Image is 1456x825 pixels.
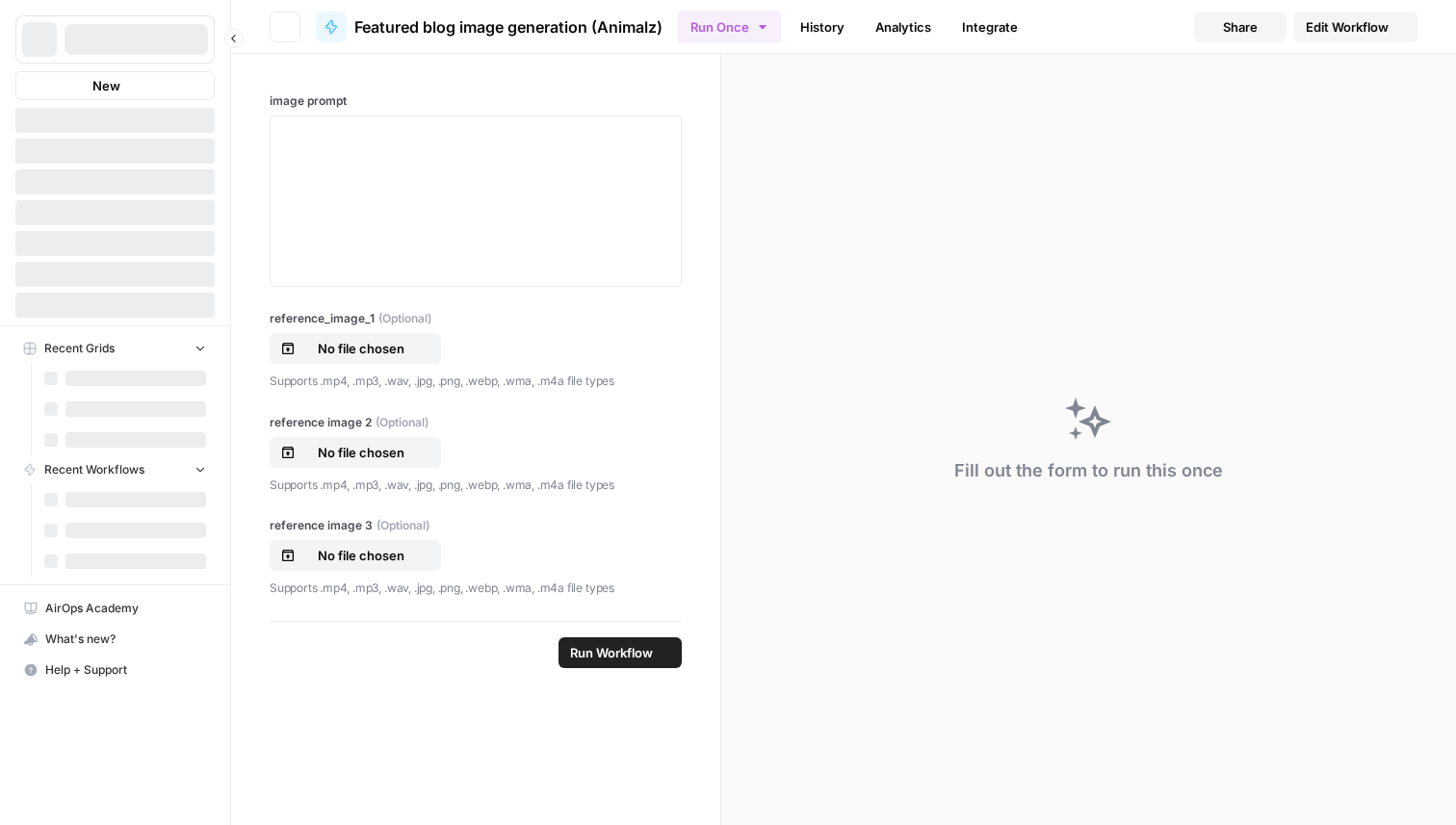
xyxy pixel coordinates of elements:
[378,310,431,327] span: (Optional)
[92,76,120,95] span: New
[354,15,663,39] span: Featured blog image generation (Animalz)
[376,414,429,431] span: (Optional)
[15,655,215,685] button: Help + Support
[15,593,215,624] a: AirOps Academy
[16,625,214,654] div: What's new?
[270,517,682,534] label: reference image 3
[44,340,115,357] span: Recent Grids
[44,461,144,478] span: Recent Workflows
[789,12,856,42] a: History
[15,624,215,655] button: What's new?
[15,334,215,363] button: Recent Grids
[270,437,441,468] button: No file chosen
[1194,12,1287,42] button: Share
[15,71,215,100] button: New
[1306,17,1389,37] span: Edit Workflow
[678,11,781,43] button: Run Once
[316,12,663,42] a: Featured blog image generation (Animalz)
[270,579,682,598] p: Supports .mp4, .mp3, .wav, .jpg, .png, .webp, .wma, .m4a file types
[954,457,1223,484] div: Fill out the form to run this once
[270,310,682,327] label: reference_image_1
[270,92,682,110] label: image prompt
[15,455,215,484] button: Recent Workflows
[270,372,682,391] p: Supports .mp4, .mp3, .wav, .jpg, .png, .webp, .wma, .m4a file types
[299,339,423,358] p: No file chosen
[299,546,423,565] p: No file chosen
[270,333,441,364] button: No file chosen
[377,517,429,534] span: (Optional)
[45,600,206,617] span: AirOps Academy
[270,476,682,495] p: Supports .mp4, .mp3, .wav, .jpg, .png, .webp, .wma, .m4a file types
[299,443,423,462] p: No file chosen
[559,637,682,668] button: Run Workflow
[570,643,653,662] span: Run Workflow
[45,661,206,679] span: Help + Support
[1294,12,1417,42] a: Edit Workflow
[1223,17,1258,37] span: Share
[864,12,943,42] a: Analytics
[950,12,1029,42] a: Integrate
[270,540,441,571] button: No file chosen
[270,414,682,431] label: reference image 2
